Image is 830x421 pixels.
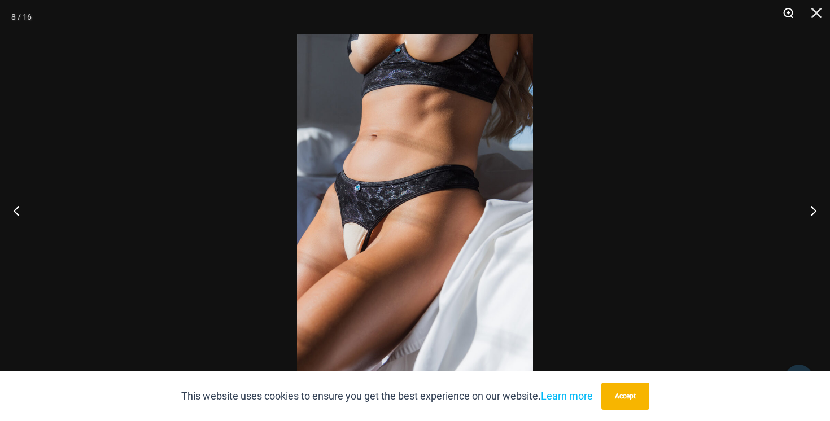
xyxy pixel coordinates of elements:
[297,34,533,387] img: Nights Fall Silver Leopard 1036 Bra 6046 Thong 07
[788,182,830,239] button: Next
[181,388,593,405] p: This website uses cookies to ensure you get the best experience on our website.
[11,8,32,25] div: 8 / 16
[601,383,649,410] button: Accept
[541,390,593,402] a: Learn more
